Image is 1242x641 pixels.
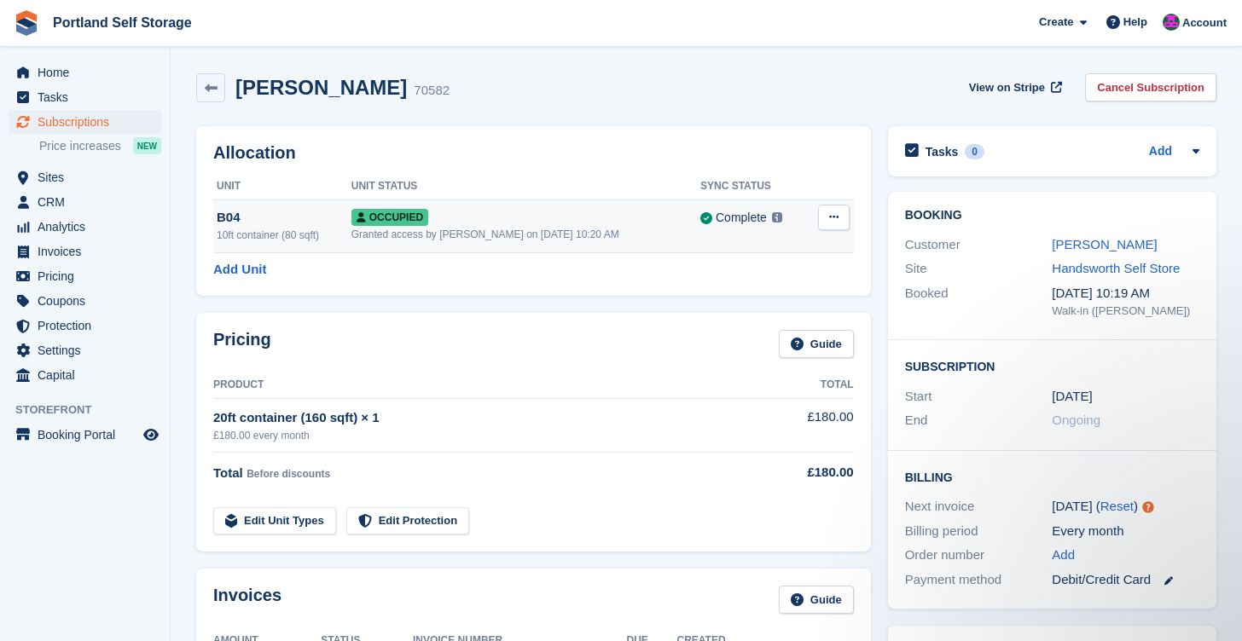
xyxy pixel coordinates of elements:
h2: Allocation [213,143,854,163]
th: Total [756,372,854,399]
div: 0 [965,144,984,159]
a: menu [9,110,161,134]
a: menu [9,85,161,109]
h2: Tasks [926,144,959,159]
div: Customer [905,235,1053,255]
div: Start [905,387,1053,407]
span: Tasks [38,85,140,109]
a: Guide [779,330,854,358]
h2: [PERSON_NAME] [235,76,407,99]
span: Pricing [38,264,140,288]
div: End [905,411,1053,430]
div: Booked [905,284,1053,320]
img: icon-info-grey-7440780725fd019a000dd9b08b2336e03edf1995a4989e88bcd33f0948082b44.svg [772,212,782,222]
div: 10ft container (80 sqft) [217,228,351,243]
a: menu [9,289,161,313]
th: Unit Status [351,173,700,200]
a: menu [9,423,161,447]
div: Complete [716,209,767,227]
div: Tooltip anchor [1140,500,1156,515]
a: Add [1052,546,1075,565]
span: Subscriptions [38,110,140,134]
div: NEW [133,137,161,154]
a: View on Stripe [962,73,1065,101]
span: Booking Portal [38,423,140,447]
a: menu [9,264,161,288]
a: menu [9,190,161,214]
a: menu [9,61,161,84]
span: Ongoing [1052,413,1100,427]
th: Unit [213,173,351,200]
span: CRM [38,190,140,214]
span: Sites [38,165,140,189]
h2: Billing [905,468,1199,485]
span: Create [1039,14,1073,31]
a: menu [9,314,161,338]
span: Settings [38,338,140,362]
a: Guide [779,586,854,614]
a: Edit Unit Types [213,507,336,535]
div: £180.00 [756,463,854,482]
div: Site [905,259,1053,279]
div: 70582 [414,81,450,101]
span: Storefront [15,401,170,419]
div: £180.00 every month [213,428,756,443]
span: Home [38,61,140,84]
h2: Pricing [213,330,271,358]
div: Walk-in ([PERSON_NAME]) [1052,303,1199,320]
span: Occupied [351,209,428,226]
a: Cancel Subscription [1085,73,1216,101]
span: Invoices [38,240,140,263]
a: Reset [1100,499,1134,513]
span: Protection [38,314,140,338]
span: View on Stripe [969,79,1045,96]
a: Add [1149,142,1172,162]
th: Product [213,372,756,399]
img: stora-icon-8386f47178a22dfd0bd8f6a31ec36ba5ce8667c1dd55bd0f319d3a0aa187defe.svg [14,10,39,36]
a: menu [9,215,161,239]
a: Preview store [141,424,161,445]
div: Granted access by [PERSON_NAME] on [DATE] 10:20 AM [351,227,700,242]
a: menu [9,240,161,263]
span: Total [213,465,243,480]
h2: Subscription [905,357,1199,374]
div: Every month [1052,522,1199,541]
span: Account [1182,14,1227,32]
span: Help [1123,14,1147,31]
a: menu [9,363,161,387]
a: Price increases NEW [39,136,161,155]
h2: Booking [905,209,1199,222]
span: Coupons [38,289,140,313]
span: Capital [38,363,140,387]
div: [DATE] 10:19 AM [1052,284,1199,303]
a: Portland Self Storage [46,9,199,37]
td: £180.00 [756,398,854,452]
div: Next invoice [905,497,1053,517]
a: Edit Protection [346,507,469,535]
div: 20ft container (160 sqft) × 1 [213,408,756,428]
div: Order number [905,546,1053,565]
span: Before discounts [247,468,330,480]
time: 2025-01-30 01:00:00 UTC [1052,387,1092,407]
span: Price increases [39,138,121,154]
a: menu [9,165,161,189]
div: [DATE] ( ) [1052,497,1199,517]
a: menu [9,338,161,362]
div: Debit/Credit Card [1052,570,1199,590]
a: [PERSON_NAME] [1052,237,1157,251]
h2: Invoices [213,586,281,614]
div: Billing period [905,522,1053,541]
div: B04 [217,208,351,228]
span: Analytics [38,215,140,239]
a: Add Unit [213,260,266,280]
th: Sync Status [700,173,807,200]
a: Handsworth Self Store [1052,261,1180,275]
div: Payment method [905,570,1053,590]
img: David Baker [1163,14,1180,31]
